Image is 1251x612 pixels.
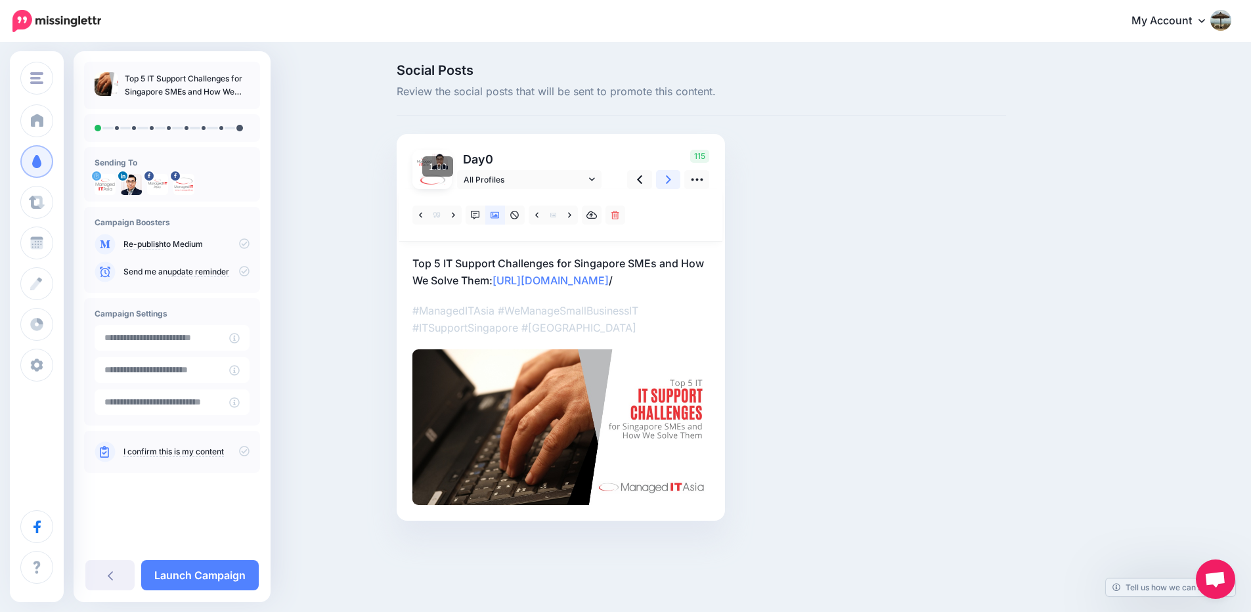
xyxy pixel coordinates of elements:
[121,174,142,195] img: 1554267344198-36989.png
[147,174,168,195] img: picture-bsa59181.png
[412,255,709,289] p: Top 5 IT Support Challenges for Singapore SMEs and How We Solve Them: /
[12,10,101,32] img: Missinglettr
[416,169,448,201] img: picture-bsa59182.png
[123,238,250,250] p: to Medium
[95,309,250,318] h4: Campaign Settings
[173,174,194,195] img: picture-bsa59182.png
[1106,579,1235,596] a: Tell us how we can improve
[1196,559,1235,599] div: Open chat
[30,72,43,84] img: menu.png
[125,72,250,98] p: Top 5 IT Support Challenges for Singapore SMEs and How We Solve Them
[95,217,250,227] h4: Campaign Boosters
[1118,5,1231,37] a: My Account
[690,150,709,163] span: 115
[123,447,224,457] a: I confirm this is my content
[432,154,448,169] img: 1554267344198-36989.png
[95,174,116,195] img: GiTaVuQ--18492.png
[485,152,493,166] span: 0
[167,267,229,277] a: update reminder
[493,274,609,287] a: [URL][DOMAIN_NAME]
[416,154,432,169] img: GiTaVuQ--18492.png
[457,150,604,169] p: Day
[95,72,118,96] img: d91950634c4d4a18c4e7f1913d17c141_thumb.jpg
[123,239,164,250] a: Re-publish
[457,170,602,189] a: All Profiles
[412,349,709,505] img: d91950634c4d4a18c4e7f1913d17c141.jpg
[397,64,1006,77] span: Social Posts
[464,173,586,186] span: All Profiles
[397,83,1006,100] span: Review the social posts that will be sent to promote this content.
[123,266,250,278] p: Send me an
[412,302,709,336] p: #ManagedITAsia #WeManageSmallBusinessIT #ITSupportSingapore #[GEOGRAPHIC_DATA]
[95,158,250,167] h4: Sending To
